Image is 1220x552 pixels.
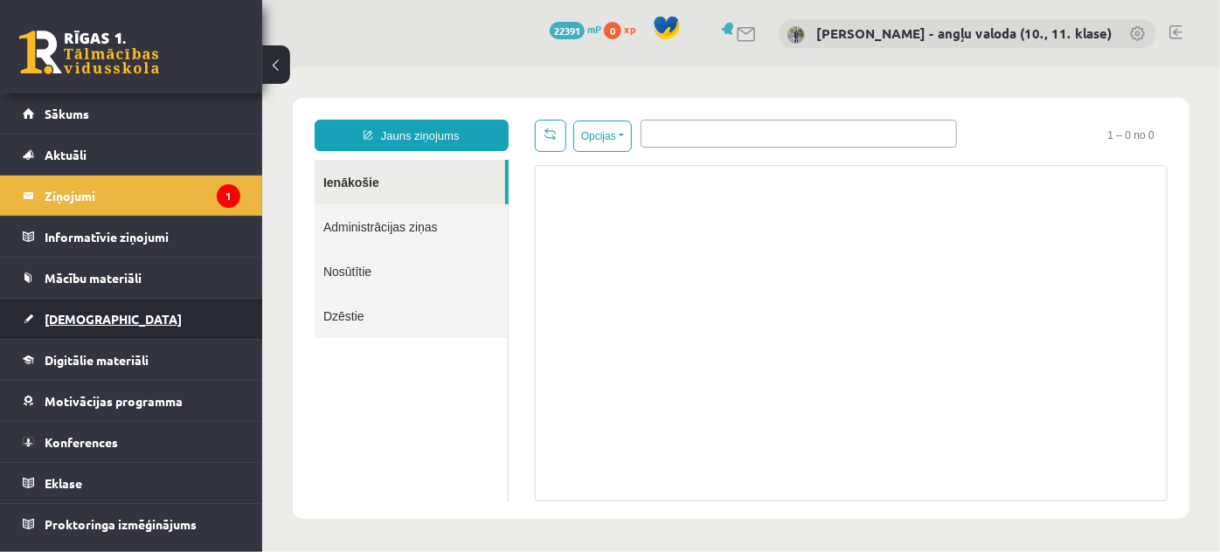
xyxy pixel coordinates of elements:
span: 22391 [550,22,585,39]
a: Konferences [23,422,240,462]
span: Aktuāli [45,147,87,162]
a: 22391 mP [550,22,601,36]
a: Motivācijas programma [23,381,240,421]
span: Digitālie materiāli [45,352,149,368]
a: Ienākošie [52,93,243,137]
a: [PERSON_NAME] - angļu valoda (10., 11. klase) [816,24,1112,42]
span: Sākums [45,106,89,121]
span: 0 [604,22,621,39]
a: [DEMOGRAPHIC_DATA] [23,299,240,339]
span: 1 – 0 no 0 [833,52,905,84]
span: [DEMOGRAPHIC_DATA] [45,311,182,327]
a: Proktoringa izmēģinājums [23,504,240,544]
legend: Ziņojumi [45,176,240,216]
a: 0 xp [604,22,644,36]
button: Opcijas [311,53,370,85]
a: Rīgas 1. Tālmācības vidusskola [19,31,159,74]
a: Informatīvie ziņojumi [23,217,240,257]
span: Proktoringa izmēģinājums [45,516,197,532]
a: Nosūtītie [52,182,246,226]
img: Alla Bautre - angļu valoda (10., 11. klase) [787,26,805,44]
span: Mācību materiāli [45,270,142,286]
a: Digitālie materiāli [23,340,240,380]
legend: Informatīvie ziņojumi [45,217,240,257]
span: xp [624,22,635,36]
a: Sākums [23,93,240,134]
a: Aktuāli [23,135,240,175]
span: Motivācijas programma [45,393,183,409]
a: Mācību materiāli [23,258,240,298]
span: mP [587,22,601,36]
span: Eklase [45,475,82,491]
span: Konferences [45,434,118,450]
i: 1 [217,184,240,208]
a: Jauns ziņojums [52,52,246,84]
a: Administrācijas ziņas [52,137,246,182]
a: Ziņojumi1 [23,176,240,216]
a: Eklase [23,463,240,503]
a: Dzēstie [52,226,246,271]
